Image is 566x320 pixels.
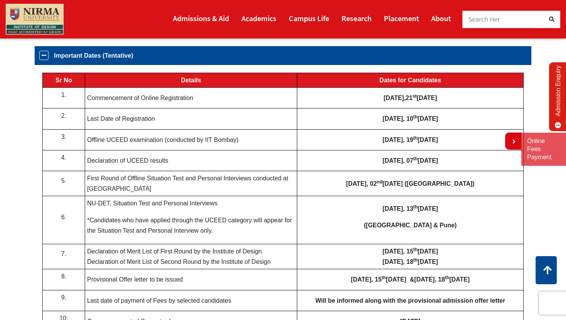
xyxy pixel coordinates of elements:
b: 21 [406,95,413,101]
p: 5. [45,175,83,186]
a: Campus Life [289,10,329,26]
a: Academics [241,10,276,26]
p: 2. [45,110,83,121]
b: [DATE] [418,115,438,122]
td: NU-DET, Situation Test and Personal Interviews [85,196,297,244]
sup: th [413,257,417,263]
p: 9. [45,292,83,303]
b: [DATE], [383,95,405,101]
a: Research [342,10,372,26]
sup: th [382,275,386,280]
b: ([GEOGRAPHIC_DATA] & Pune) [364,222,457,228]
b: [DATE] [413,205,438,212]
b: [DATE], 19 [383,137,414,143]
b: Will be informed along with the provisional admission offer letter [315,297,505,304]
td: First Round of Offline Situation Test and Personal Interviews conducted at [GEOGRAPHIC_DATA] [85,171,297,196]
b: [DATE] [417,95,437,101]
p: 6. [45,212,83,222]
b: [DATE], 15 [DATE] [383,248,438,255]
td: Offline UCEED examination (conducted by IIT Bombay) [85,129,297,150]
a: Admissions & Aid [173,10,229,26]
b: Sr [55,77,62,83]
td: Last date of payment of Fees by selected candidates [85,290,297,311]
b: [DATE] [413,157,438,164]
b: [DATE], 0 [346,180,373,187]
sup: th [413,156,417,162]
b: st [412,93,417,99]
b: [DATE], 07 [383,157,414,164]
img: main_logo [6,4,64,35]
b: th [413,114,417,120]
b: [DATE], 18 [DATE] [383,258,438,265]
sup: th [413,135,417,141]
p: 1. [45,90,83,100]
p: 7. [45,248,83,259]
b: [DATE], 10 [383,115,414,122]
p: 8. [45,271,83,282]
b: No [64,77,72,83]
p: *Candidates who have applied through the UCEED category will appear for the Situation Test and Pe... [87,215,295,236]
b: [DATE], 15 [DATE] & [351,276,414,283]
sup: th [413,247,417,252]
a: Important Dates (Tentative) [35,46,531,65]
p: 4. [45,152,83,163]
p: 3. [45,132,83,142]
a: About [431,10,451,26]
b: [DATE] [413,137,438,143]
b: 2 [DATE] ([GEOGRAPHIC_DATA]) [373,180,475,187]
td: Declaration of Merit List of First Round by the Institute of Design Declaration of Merit List of ... [85,244,297,269]
b: Dates for Candidates [380,77,441,83]
a: Placement [384,10,419,26]
sup: nd [377,179,383,185]
td: Provisional Offer letter to be issued [85,269,297,290]
td: Declaration of UCEED results [85,150,297,171]
td: Commencement of Online Registration [85,88,297,108]
span: Search Her [469,15,500,23]
b: [DATE], 18 [DATE] [414,276,470,283]
b: Details [181,77,201,83]
sup: th [445,275,449,280]
sup: th [413,204,417,210]
b: [DATE], 13 [383,205,414,212]
td: Last Date of Registration [85,108,297,129]
a: Online Fees Payment [527,137,560,161]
